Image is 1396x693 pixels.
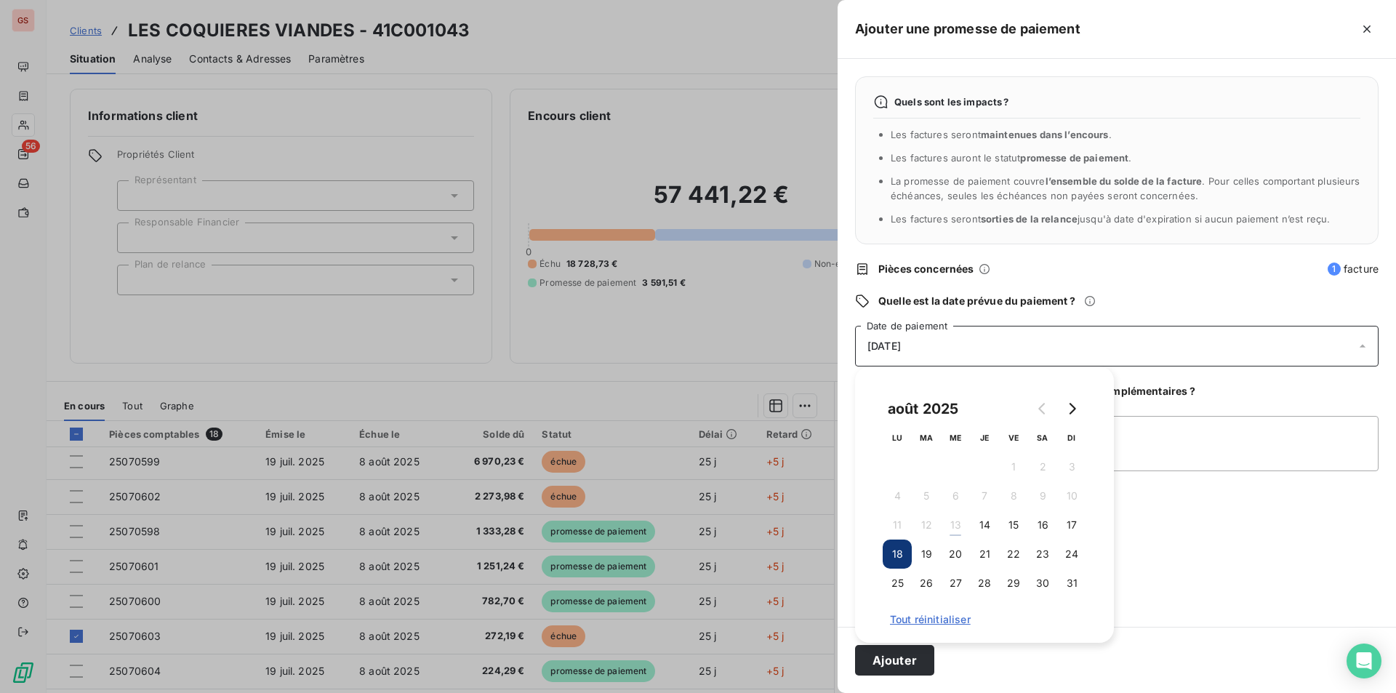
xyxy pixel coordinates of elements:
div: août 2025 [883,397,963,420]
button: 17 [1057,510,1086,540]
span: l’ensemble du solde de la facture [1046,175,1203,187]
button: 20 [941,540,970,569]
button: 25 [883,569,912,598]
th: dimanche [1057,423,1086,452]
span: maintenues dans l’encours [981,129,1109,140]
button: 23 [1028,540,1057,569]
span: Tout réinitialiser [890,614,1079,625]
button: 31 [1057,569,1086,598]
span: facture [1328,262,1379,276]
button: 29 [999,569,1028,598]
button: 11 [883,510,912,540]
span: promesse de paiement [1020,152,1128,164]
span: Les factures auront le statut . [891,152,1132,164]
th: mercredi [941,423,970,452]
th: mardi [912,423,941,452]
button: 28 [970,569,999,598]
span: Les factures seront . [891,129,1112,140]
button: 2 [1028,452,1057,481]
span: 1 [1328,263,1341,276]
button: 13 [941,510,970,540]
th: jeudi [970,423,999,452]
button: 9 [1028,481,1057,510]
button: 22 [999,540,1028,569]
button: 10 [1057,481,1086,510]
button: 4 [883,481,912,510]
span: Les factures seront jusqu'à date d'expiration si aucun paiement n’est reçu. [891,213,1330,225]
th: lundi [883,423,912,452]
th: vendredi [999,423,1028,452]
button: 27 [941,569,970,598]
button: 12 [912,510,941,540]
button: 16 [1028,510,1057,540]
div: Open Intercom Messenger [1347,644,1381,678]
button: 8 [999,481,1028,510]
h5: Ajouter une promesse de paiement [855,19,1080,39]
button: 21 [970,540,999,569]
button: 15 [999,510,1028,540]
button: 6 [941,481,970,510]
span: Pièces concernées [878,262,974,276]
button: Go to next month [1057,394,1086,423]
button: 18 [883,540,912,569]
span: Quels sont les impacts ? [894,96,1009,108]
span: Quelle est la date prévue du paiement ? [878,294,1075,308]
span: La promesse de paiement couvre . Pour celles comportant plusieurs échéances, seules les échéances... [891,175,1360,201]
button: 30 [1028,569,1057,598]
button: 26 [912,569,941,598]
button: 3 [1057,452,1086,481]
button: 5 [912,481,941,510]
button: Ajouter [855,645,934,676]
button: 19 [912,540,941,569]
button: 7 [970,481,999,510]
button: 14 [970,510,999,540]
button: 1 [999,452,1028,481]
button: 24 [1057,540,1086,569]
span: sorties de la relance [981,213,1078,225]
span: [DATE] [867,340,901,352]
button: Go to previous month [1028,394,1057,423]
th: samedi [1028,423,1057,452]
